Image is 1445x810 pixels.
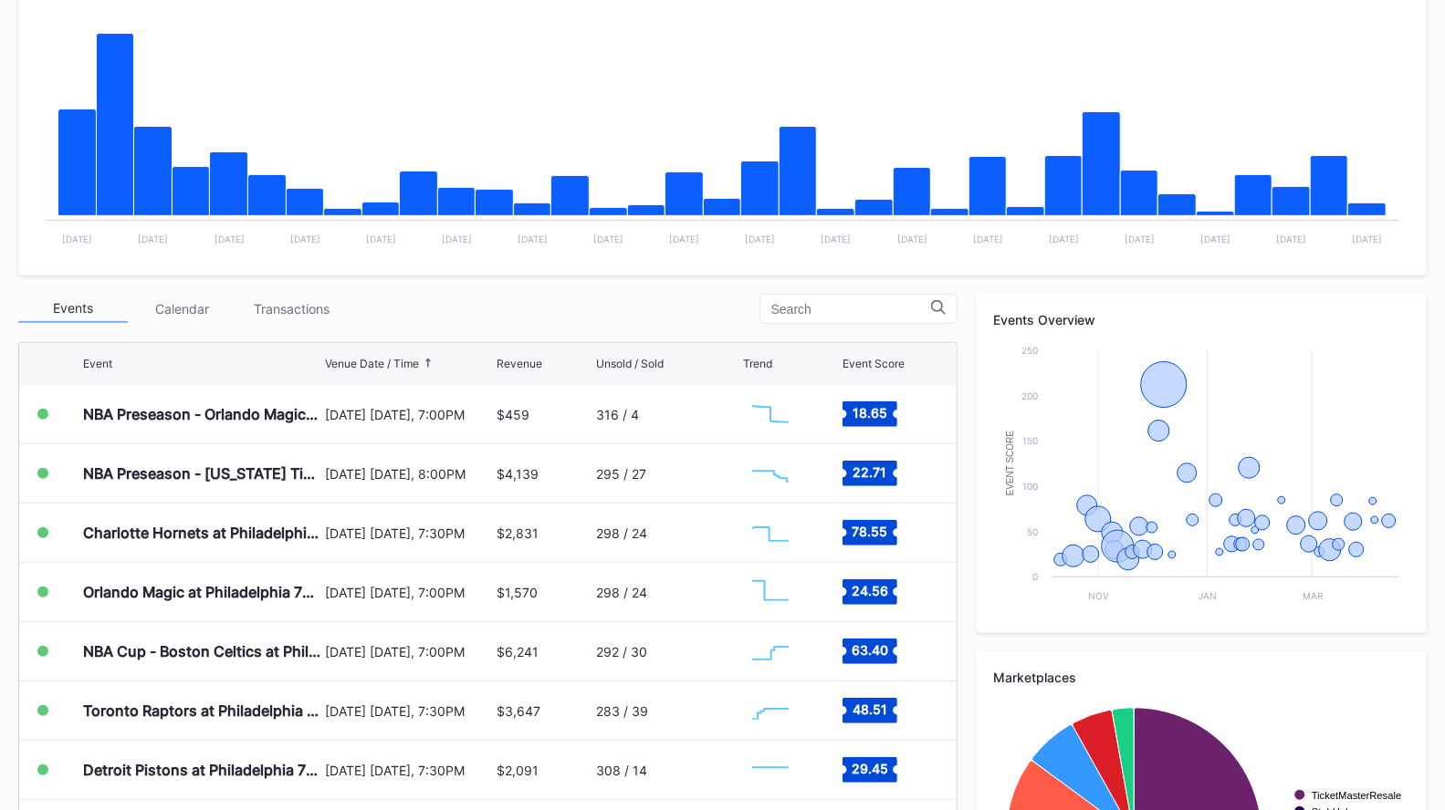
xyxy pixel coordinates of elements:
div: Detroit Pistons at Philadelphia 76ers [83,761,320,779]
svg: Chart title [743,391,798,437]
text: [DATE] [1049,234,1079,244]
svg: Chart title [994,341,1408,615]
div: $4,139 [497,466,539,482]
div: Revenue [497,357,542,370]
text: 250 [1021,345,1038,356]
div: Event [83,357,112,370]
div: 283 / 39 [596,703,648,719]
div: [DATE] [DATE], 7:30PM [325,703,491,719]
text: 150 [1022,435,1038,446]
text: 29.45 [852,761,888,776]
div: [DATE] [DATE], 7:00PM [325,644,491,659]
div: [DATE] [DATE], 7:30PM [325,525,491,541]
text: 18.65 [853,405,887,421]
text: 63.40 [852,642,888,658]
text: [DATE] [215,234,245,244]
div: $1,570 [497,585,538,600]
svg: Chart title [743,747,798,793]
text: [DATE] [669,234,699,244]
text: [DATE] [290,234,320,244]
text: [DATE] [593,234,623,244]
div: Events Overview [994,312,1408,327]
div: Marketplaces [994,670,1408,685]
div: $459 [497,407,529,422]
text: 78.55 [853,524,888,539]
text: [DATE] [1125,234,1155,244]
div: $2,831 [497,525,539,541]
text: [DATE] [139,234,169,244]
text: [DATE] [518,234,548,244]
text: 50 [1027,526,1038,537]
div: [DATE] [DATE], 8:00PM [325,466,491,482]
div: 298 / 24 [596,585,647,600]
div: Orlando Magic at Philadelphia 76ers [83,583,320,601]
div: 298 / 24 [596,525,647,541]
div: $3,647 [497,703,540,719]
svg: Chart title [743,569,798,615]
text: 100 [1022,481,1038,492]
div: 308 / 14 [596,763,647,778]
div: NBA Cup - Boston Celtics at Philadelphia 76ers [83,642,320,660]
text: 24.56 [852,583,888,598]
text: [DATE] [366,234,396,244]
text: Event Score [1005,431,1015,496]
div: $6,241 [497,644,539,659]
text: [DATE] [442,234,472,244]
div: 316 / 4 [596,407,639,422]
div: Venue Date / Time [325,357,419,370]
div: Charlotte Hornets at Philadelphia 76ers [83,524,320,542]
text: 200 [1021,390,1038,401]
text: [DATE] [62,234,92,244]
div: NBA Preseason - Orlando Magic at Philadelphia 76ers [83,405,320,423]
text: TicketMasterResale [1312,790,1401,801]
div: $2,091 [497,763,539,778]
text: 0 [1032,571,1038,582]
text: Mar [1303,590,1324,601]
text: 22.71 [853,464,887,480]
div: NBA Preseason - [US_STATE] Timberwolves at Philadelphia 76ers [83,464,320,483]
div: Trend [743,357,772,370]
div: Unsold / Sold [596,357,664,370]
text: Jan [1199,590,1217,601]
text: [DATE] [746,234,776,244]
text: Nov [1088,590,1109,601]
svg: Chart title [743,688,798,733]
text: [DATE] [822,234,852,244]
div: 295 / 27 [596,466,646,482]
svg: Chart title [743,451,798,496]
div: [DATE] [DATE], 7:00PM [325,407,491,422]
div: Event Score [843,357,905,370]
text: [DATE] [897,234,927,244]
div: [DATE] [DATE], 7:00PM [325,585,491,600]
input: Search [771,302,931,317]
svg: Chart title [743,628,798,674]
div: Events [18,295,128,323]
text: [DATE] [1276,234,1306,244]
div: Calendar [128,295,237,323]
text: [DATE] [1353,234,1383,244]
svg: Chart title [743,510,798,556]
div: [DATE] [DATE], 7:30PM [325,763,491,778]
div: Toronto Raptors at Philadelphia 76ers [83,701,320,720]
text: [DATE] [1200,234,1230,244]
div: 292 / 30 [596,644,647,659]
text: [DATE] [973,234,1003,244]
text: 48.51 [853,701,887,717]
div: Transactions [237,295,347,323]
